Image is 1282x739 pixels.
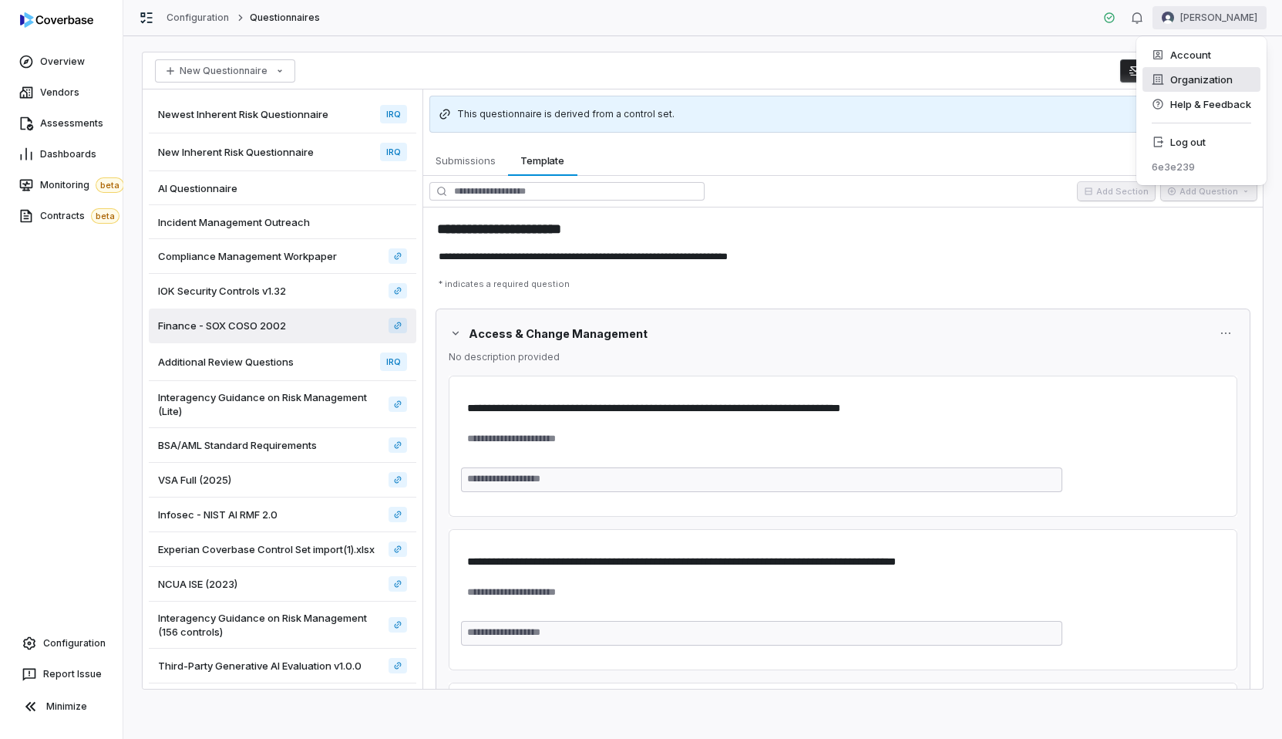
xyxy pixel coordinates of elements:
[1120,59,1250,83] button: Send Questionnaires
[1152,159,1195,174] p: 6e3e239
[1142,130,1260,154] div: Log out
[1142,67,1260,92] div: Organization
[1142,42,1260,67] div: Account
[1142,92,1260,116] div: Help & Feedback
